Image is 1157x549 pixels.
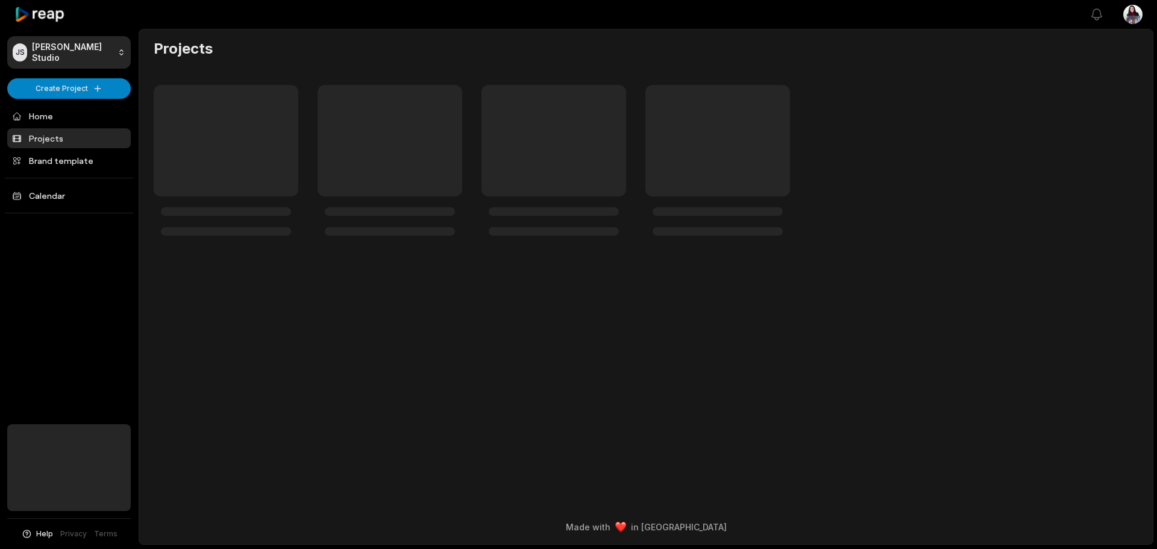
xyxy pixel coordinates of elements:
[32,42,113,63] p: [PERSON_NAME] Studio
[21,529,53,539] button: Help
[150,521,1142,533] div: Made with in [GEOGRAPHIC_DATA]
[154,39,213,58] h2: Projects
[7,78,131,99] button: Create Project
[60,529,87,539] a: Privacy
[7,106,131,126] a: Home
[7,151,131,171] a: Brand template
[615,522,626,533] img: heart emoji
[94,529,118,539] a: Terms
[36,529,53,539] span: Help
[7,128,131,148] a: Projects
[7,186,131,205] a: Calendar
[13,43,27,61] div: JS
